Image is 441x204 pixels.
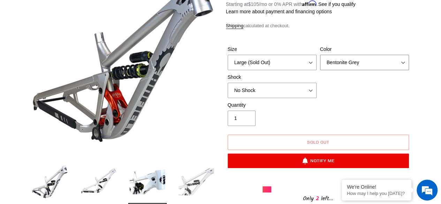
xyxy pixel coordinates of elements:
div: Only left... [263,192,374,203]
span: We're online! [40,59,96,129]
span: $105 [248,1,259,7]
div: We're Online! [347,184,406,190]
label: Shock [228,74,317,81]
textarea: Type your message and hit 'Enter' [3,133,133,157]
p: How may I help you today? [347,191,406,196]
button: Sold out [228,135,409,150]
a: Learn more about payment and financing options [226,9,332,14]
img: Load image into Gallery viewer, ONE.2 DH - Frameset [177,163,215,201]
div: Minimize live chat window [114,3,131,20]
img: Load image into Gallery viewer, ONE.2 DH - Frameset [128,163,167,201]
div: Navigation go back [8,38,18,49]
div: Chat with us now [47,39,128,48]
img: Load image into Gallery viewer, ONE.2 DH - Frameset [31,163,69,201]
span: 2 [314,194,321,203]
label: Quantity [228,101,317,109]
span: Affirm [302,0,317,6]
img: Load image into Gallery viewer, ONE.2 DH - Frameset [79,163,118,201]
button: Notify Me [228,153,409,168]
span: Sold out [307,139,329,145]
a: Shipping [226,23,244,29]
label: Color [320,46,409,53]
a: See if you qualify - Learn more about Affirm Financing (opens in modal) [318,1,356,7]
label: Size [228,46,317,53]
div: calculated at checkout. [226,22,411,29]
img: d_696896380_company_1647369064580_696896380 [22,35,40,52]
